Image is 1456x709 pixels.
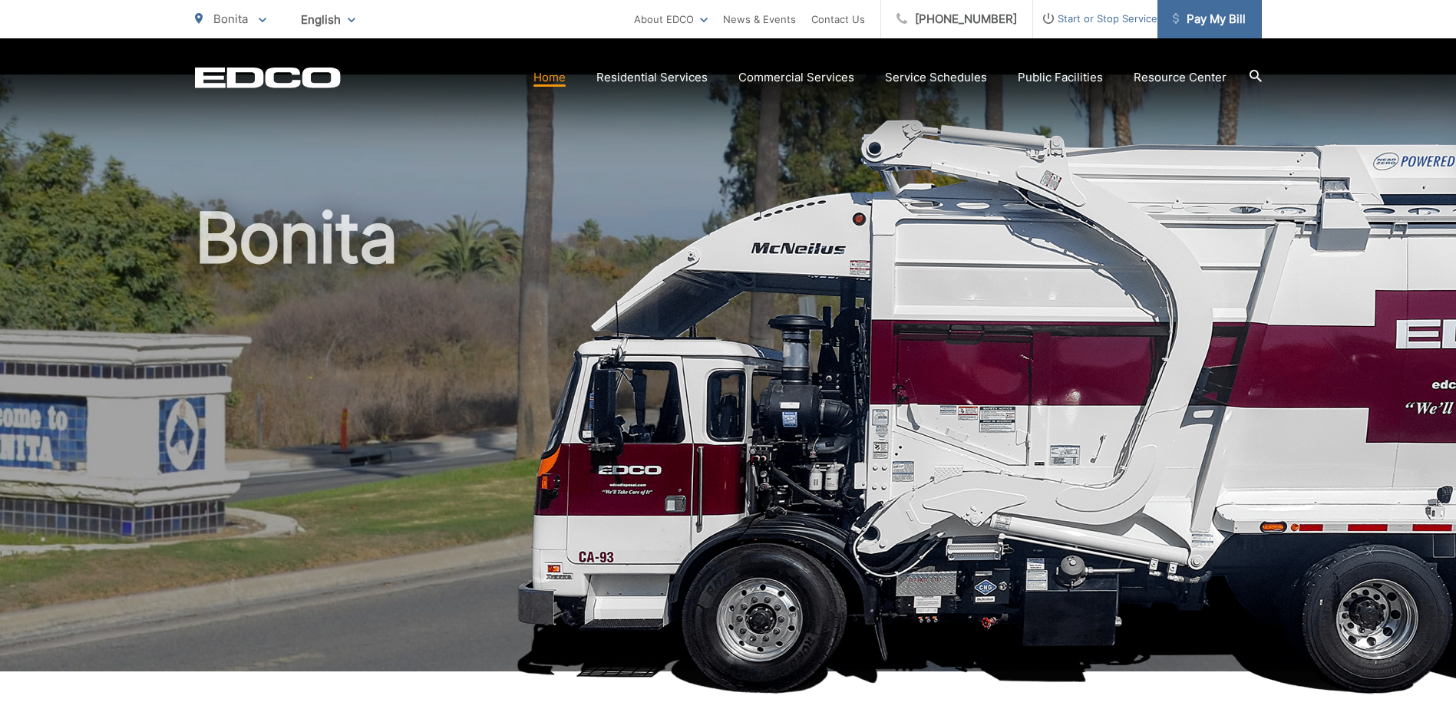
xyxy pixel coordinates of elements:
[195,67,341,88] a: EDCD logo. Return to the homepage.
[634,10,708,28] a: About EDCO
[195,200,1262,685] h1: Bonita
[533,68,566,87] a: Home
[1018,68,1103,87] a: Public Facilities
[885,68,987,87] a: Service Schedules
[811,10,865,28] a: Contact Us
[723,10,796,28] a: News & Events
[738,68,854,87] a: Commercial Services
[596,68,708,87] a: Residential Services
[1173,10,1246,28] span: Pay My Bill
[213,12,248,26] span: Bonita
[289,6,367,33] span: English
[1134,68,1227,87] a: Resource Center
